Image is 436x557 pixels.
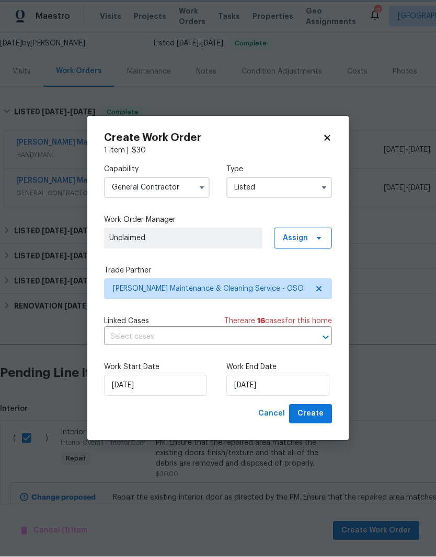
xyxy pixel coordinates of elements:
input: Select cases [104,329,303,346]
span: Cancel [258,408,285,421]
input: M/D/YYYY [226,375,329,396]
label: Work End Date [226,362,332,373]
label: Work Order Manager [104,215,332,226]
span: $ 30 [132,147,146,155]
span: There are case s for this home [224,316,332,327]
span: Unclaimed [109,233,257,244]
button: Open [318,330,333,345]
input: Select... [104,177,210,198]
span: 16 [257,318,265,325]
span: [PERSON_NAME] Maintenance & Cleaning Service - GSO [113,284,308,294]
button: Show options [318,182,330,194]
label: Type [226,164,332,175]
button: Create [289,405,332,424]
input: Select... [226,177,332,198]
span: Create [297,408,324,421]
label: Work Start Date [104,362,210,373]
button: Show options [196,182,208,194]
div: 1 item | [104,146,332,156]
label: Trade Partner [104,266,332,276]
h2: Create Work Order [104,133,323,144]
label: Capability [104,164,210,175]
span: Assign [283,233,308,244]
button: Cancel [254,405,289,424]
span: Linked Cases [104,316,149,327]
input: M/D/YYYY [104,375,207,396]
